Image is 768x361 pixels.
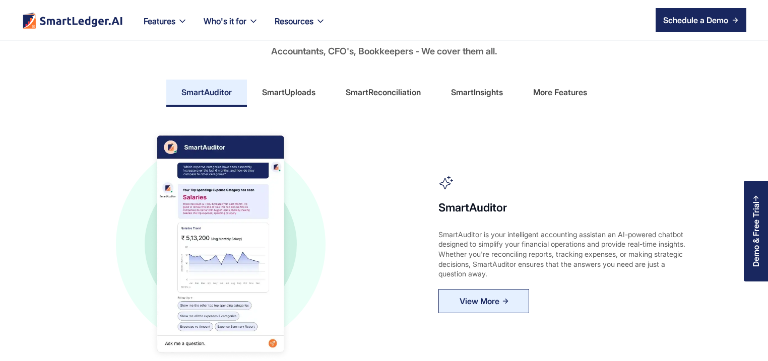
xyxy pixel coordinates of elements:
[460,293,499,309] div: View More
[22,12,123,29] img: footer logo
[751,201,760,267] div: Demo & Free Trial
[732,17,738,23] img: arrow right icon
[663,14,728,26] div: Schedule a Demo
[22,12,123,29] a: home
[267,14,334,40] div: Resources
[181,84,232,100] div: SmartAuditor
[346,84,421,100] div: SmartReconciliation
[451,84,503,100] div: SmartInsights
[438,175,454,190] img: auditor icon
[262,84,315,100] div: SmartUploads
[136,14,196,40] div: Features
[533,84,587,100] div: More Features
[656,8,746,32] a: Schedule a Demo
[502,298,508,304] img: Arrow Right Blue
[438,289,529,313] a: View More
[438,230,690,279] div: SmartAuditor is your intelligent accounting assistan an AI-powered chatbot designed to simplify y...
[144,14,175,28] div: Features
[196,14,267,40] div: Who's it for
[438,200,690,214] h4: SmartAuditor
[275,14,313,28] div: Resources
[204,14,246,28] div: Who's it for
